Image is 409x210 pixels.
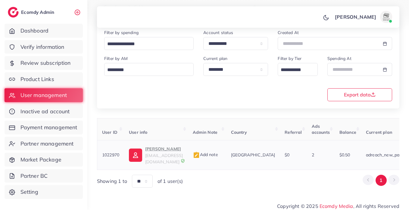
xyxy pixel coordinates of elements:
[20,27,48,35] span: Dashboard
[193,130,218,135] span: Admin Note
[366,130,392,135] span: Current plan
[327,55,351,61] label: Spending At
[20,59,71,67] span: Review subscription
[5,56,83,70] a: Review subscription
[20,108,70,115] span: Inactive ad account
[20,188,38,196] span: Setting
[353,202,399,210] span: , All rights Reserved
[105,65,186,75] input: Search for option
[279,65,310,75] input: Search for option
[20,91,67,99] span: User management
[5,40,83,54] a: Verify information
[193,152,200,159] img: admin_note.cdd0b510.svg
[278,63,318,76] div: Search for option
[20,140,74,148] span: Partner management
[20,43,64,51] span: Verify information
[105,39,186,49] input: Search for option
[278,55,301,61] label: Filter by Tier
[145,153,183,164] span: [EMAIL_ADDRESS][DOMAIN_NAME]
[21,9,56,15] h2: Ecomdy Admin
[5,185,83,199] a: Setting
[181,159,185,163] img: 9CAL8B2pu8EFxCJHYAAAAldEVYdGRhdGU6Y3JlYXRlADIwMjItMTItMDlUMDQ6NTg6MzkrMDA6MDBXSlgLAAAAJXRFWHRkYXR...
[380,11,392,23] img: avatar
[312,124,330,135] span: Ads accounts
[104,55,128,61] label: Filter by AM
[5,169,83,183] a: Partner BC
[5,137,83,151] a: Partner management
[332,11,395,23] a: [PERSON_NAME]avatar
[5,24,83,38] a: Dashboard
[129,130,147,135] span: User info
[20,156,61,164] span: Market Package
[8,7,56,17] a: logoEcomdy Admin
[129,149,142,162] img: ic-user-info.36bf1079.svg
[104,63,194,76] div: Search for option
[231,152,275,158] span: [GEOGRAPHIC_DATA]
[102,130,117,135] span: User ID
[193,152,218,157] span: Add note
[145,145,183,152] p: [PERSON_NAME]
[203,55,227,61] label: Current plan
[320,203,353,209] a: Ecomdy Media
[344,92,376,97] span: Export data
[339,130,356,135] span: Balance
[363,175,399,186] ul: Pagination
[5,72,83,86] a: Product Links
[20,75,54,83] span: Product Links
[203,30,233,36] label: Account status
[5,153,83,167] a: Market Package
[376,175,387,186] button: Go to page 1
[97,178,127,185] span: Showing 1 to
[158,178,183,185] span: of 1 user(s)
[327,88,392,101] button: Export data
[278,30,299,36] label: Created At
[339,152,350,158] span: $0.50
[277,202,399,210] span: Copyright © 2025
[129,145,183,165] a: [PERSON_NAME][EMAIL_ADDRESS][DOMAIN_NAME]
[5,88,83,102] a: User management
[20,124,77,131] span: Payment management
[8,7,19,17] img: logo
[104,30,139,36] label: Filter by spending
[104,37,194,50] div: Search for option
[5,121,83,134] a: Payment management
[20,172,48,180] span: Partner BC
[285,130,302,135] span: Referral
[102,152,119,158] span: 1022970
[231,130,247,135] span: Country
[335,13,376,20] p: [PERSON_NAME]
[312,152,314,158] span: 2
[5,105,83,118] a: Inactive ad account
[285,152,289,158] span: $0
